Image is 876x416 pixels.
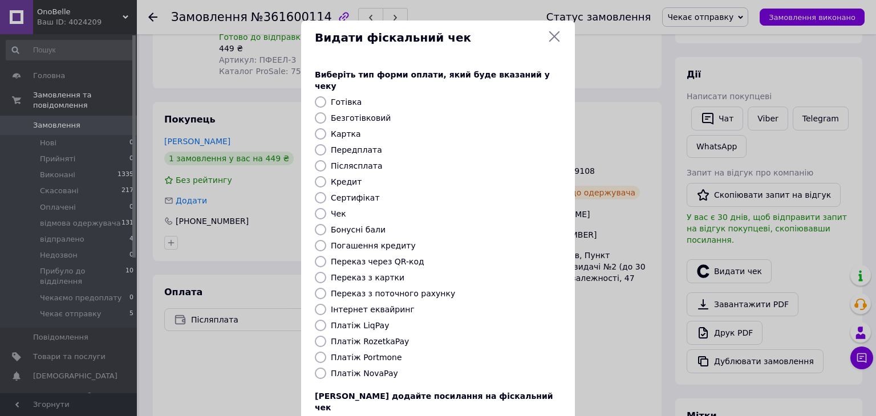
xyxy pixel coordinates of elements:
label: Платіж LiqPay [331,321,389,330]
label: Інтернет еквайринг [331,305,415,314]
label: Готівка [331,97,362,107]
label: Переказ з поточного рахунку [331,289,455,298]
span: Виберіть тип форми оплати, який буде вказаний у чеку [315,70,550,91]
label: Безготівковий [331,113,391,123]
label: Чек [331,209,346,218]
label: Картка [331,129,361,138]
label: Платіж NovaPay [331,369,398,378]
label: Післясплата [331,161,383,170]
label: Передплата [331,145,382,154]
label: Платіж Portmone [331,353,402,362]
label: Переказ через QR-код [331,257,424,266]
span: Видати фіскальний чек [315,30,543,46]
label: Погашення кредиту [331,241,416,250]
label: Переказ з картки [331,273,404,282]
span: [PERSON_NAME] додайте посилання на фіскальний чек [315,391,553,412]
label: Платіж RozetkaPay [331,337,409,346]
label: Бонусні бали [331,225,386,234]
label: Кредит [331,177,362,186]
label: Сертифікат [331,193,380,202]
